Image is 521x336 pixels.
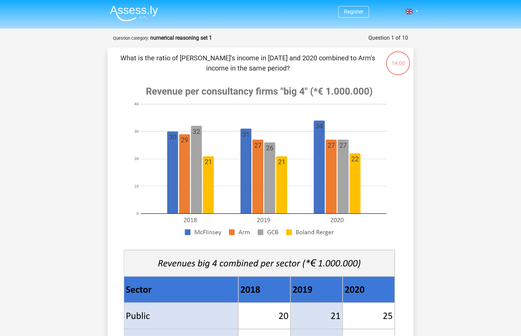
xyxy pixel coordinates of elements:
strong: numerical reasoning set 1 [150,35,212,41]
img: Assessly [110,5,158,21]
div: Question 1 of 10 [368,34,408,42]
a: Register [344,8,363,15]
p: What is the ratio of [PERSON_NAME]'s income in [DATE] and 2020 combined to Arm's income in the sa... [118,53,377,73]
div: 14:00 [385,51,411,67]
small: Question category: [113,36,149,41]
